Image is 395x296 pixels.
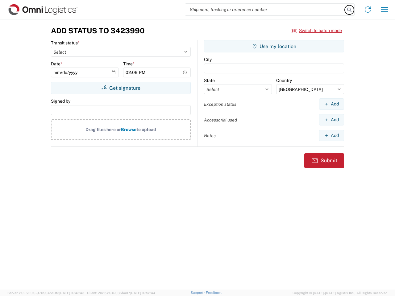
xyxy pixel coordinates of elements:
span: to upload [136,127,156,132]
label: State [204,78,215,83]
button: Get signature [51,82,191,94]
a: Feedback [206,291,222,294]
label: Date [51,61,62,67]
a: Support [191,291,206,294]
h3: Add Status to 3423990 [51,26,144,35]
input: Shipment, tracking or reference number [185,4,345,15]
span: [DATE] 10:43:43 [59,291,84,295]
button: Add [319,130,344,141]
label: Exception status [204,101,236,107]
span: [DATE] 10:52:44 [130,291,155,295]
label: Time [123,61,135,67]
label: Accessorial used [204,117,237,123]
label: Signed by [51,98,70,104]
button: Switch to batch mode [292,26,342,36]
button: Add [319,114,344,125]
label: City [204,57,212,62]
label: Country [276,78,292,83]
button: Add [319,98,344,110]
button: Use my location [204,40,344,52]
span: Server: 2025.20.0-970904bc0f3 [7,291,84,295]
label: Notes [204,133,216,138]
button: Submit [304,153,344,168]
span: Browse [121,127,136,132]
span: Drag files here or [85,127,121,132]
span: Client: 2025.20.0-035ba07 [87,291,155,295]
span: Copyright © [DATE]-[DATE] Agistix Inc., All Rights Reserved [293,290,388,296]
label: Transit status [51,40,80,46]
